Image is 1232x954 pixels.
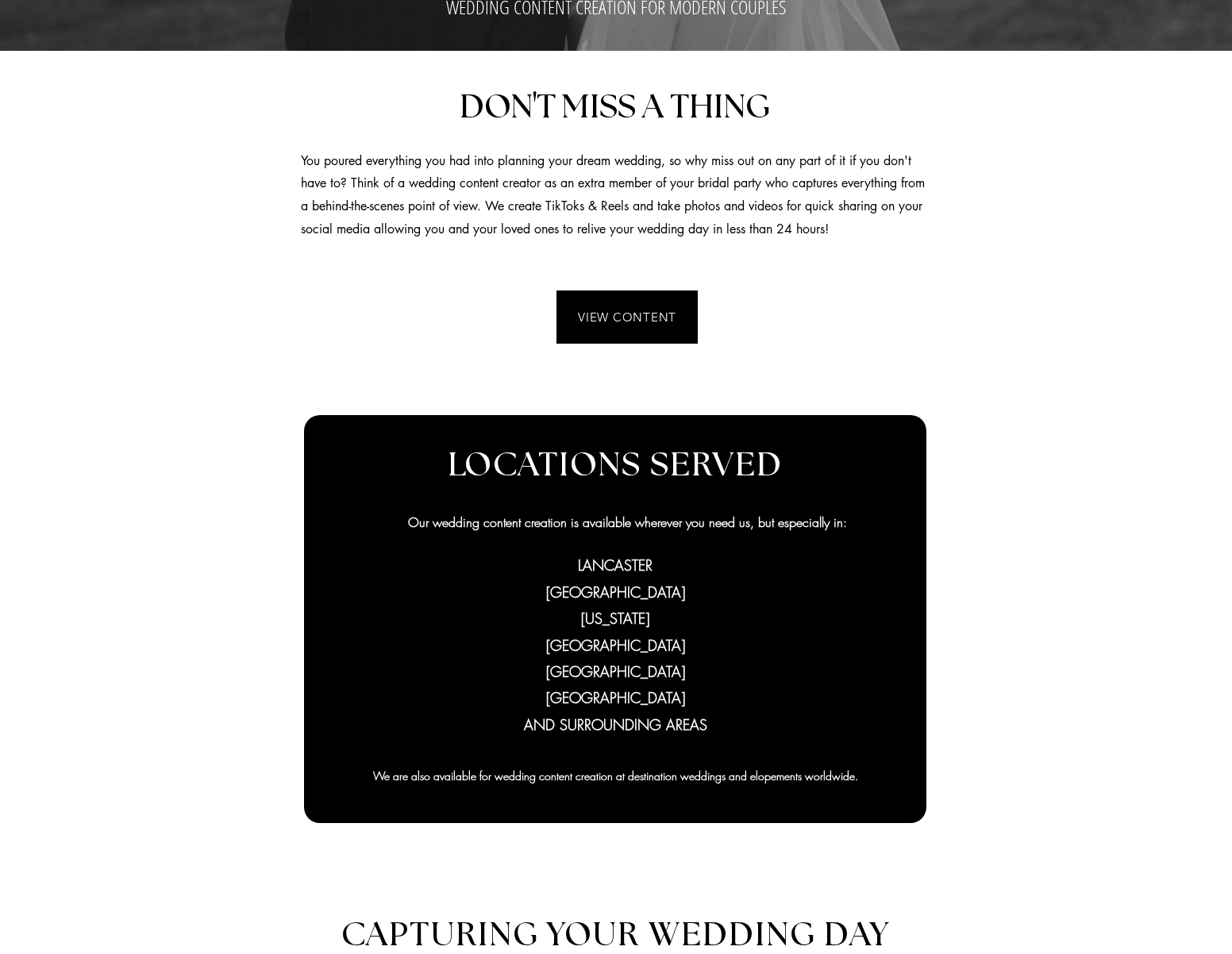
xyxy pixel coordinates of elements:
[341,918,890,952] span: CAPTURING YOUR WEDDING DAY
[578,556,653,575] span: LANCASTER
[578,310,676,325] span: VIEW CONTENT
[546,636,685,681] span: [GEOGRAPHIC_DATA] [GEOGRAPHIC_DATA]
[408,514,847,531] span: Our wedding content creation is available wherever you need us, but especially in:
[556,290,698,344] a: VIEW CONTENT
[448,448,783,482] span: LOCATIONS SERVED
[524,688,707,733] span: [GEOGRAPHIC_DATA] AND SURROUNDING AREAS
[533,85,537,126] span: '
[460,90,533,124] span: DON
[373,768,858,783] span: We are also available for wedding content creation at destination weddings and elopements worldwide.
[537,90,770,124] span: T MISS A THING
[546,583,685,628] span: [GEOGRAPHIC_DATA] [US_STATE]
[301,152,925,237] span: You poured everything you had into planning your dream wedding, so why miss out on any part of it...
